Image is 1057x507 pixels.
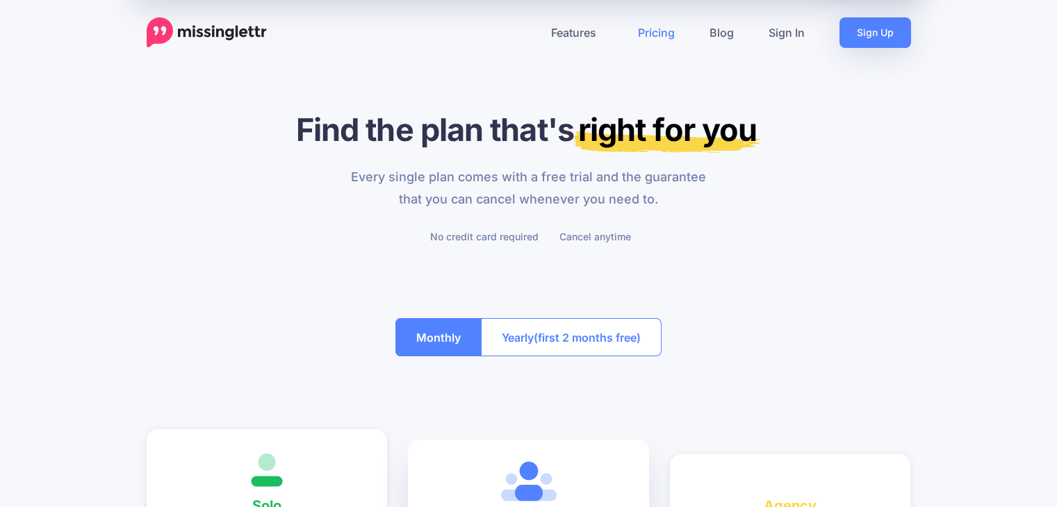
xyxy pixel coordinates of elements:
a: Features [534,17,621,48]
a: Sign In [751,17,822,48]
mark: right for you [574,110,761,153]
img: <i class='fas fa-heart margin-right'></i>Most Popular [501,460,557,502]
button: Monthly [395,318,482,356]
a: Blog [692,17,751,48]
a: Sign Up [839,17,911,48]
a: Pricing [621,17,692,48]
a: Home [147,17,267,48]
li: No credit card required [427,228,539,245]
li: Cancel anytime [556,228,631,245]
button: Yearly(first 2 months free) [481,318,662,356]
p: Every single plan comes with a free trial and the guarantee that you can cancel whenever you need... [343,166,714,210]
h1: Find the plan that's [147,110,911,149]
span: (first 2 months free) [534,326,641,349]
